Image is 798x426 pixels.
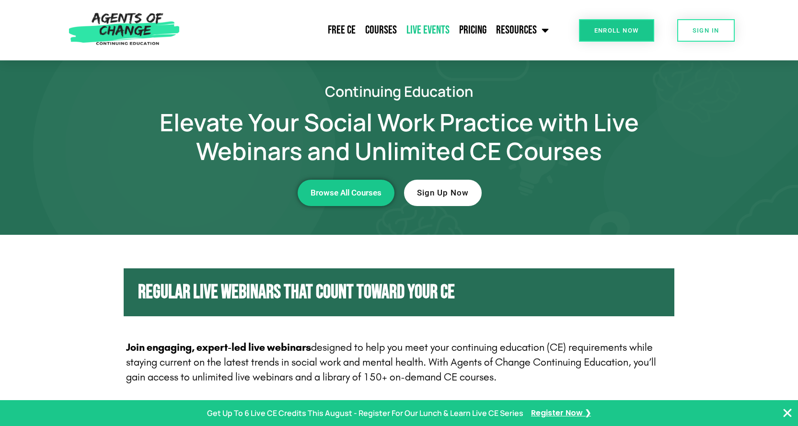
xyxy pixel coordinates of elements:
[126,84,672,98] h2: Continuing Education
[531,406,591,420] a: Register Now ❯
[126,341,311,354] strong: Join engaging, expert-led live webinars
[126,340,663,384] p: designed to help you meet your continuing education (CE) requirements while staying current on th...
[454,18,491,42] a: Pricing
[138,283,660,302] h2: Regular Live Webinars That Count Toward Your CE
[782,407,793,419] button: Close Banner
[298,180,394,206] a: Browse All Courses
[579,19,654,42] a: Enroll Now
[185,18,554,42] nav: Menu
[677,19,735,42] a: SIGN IN
[311,189,382,197] span: Browse All Courses
[126,108,672,165] h1: Elevate Your Social Work Practice with Live Webinars and Unlimited CE Courses
[402,18,454,42] a: Live Events
[360,18,402,42] a: Courses
[693,27,719,34] span: SIGN IN
[207,406,523,420] p: Get Up To 6 Live CE Credits This August - Register For Our Lunch & Learn Live CE Series
[417,189,469,197] span: Sign Up Now
[404,180,482,206] a: Sign Up Now
[323,18,360,42] a: Free CE
[594,27,639,34] span: Enroll Now
[491,18,554,42] a: Resources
